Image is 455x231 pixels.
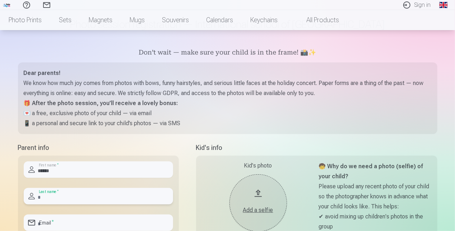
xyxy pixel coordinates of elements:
strong: Dear parents! [24,70,61,76]
h5: Don’t wait — make sure your child is in the frame! 📸✨ [18,48,437,58]
a: Magnets [80,10,121,30]
a: Mugs [121,10,153,30]
p: 💌 a free, exclusive photo of your child — via email [24,108,432,118]
a: Souvenirs [153,10,198,30]
p: Please upload any recent photo of your child so the photographer knows in advance what your child... [319,181,432,212]
p: We know how much joy comes from photos with bows, funny hairstyles, and serious little faces at t... [24,78,432,98]
strong: 🎁 After the photo session, you’ll receive a lovely bonus: [24,100,178,107]
div: Add a selfie [237,206,280,214]
a: Sets [50,10,80,30]
a: Keychains [242,10,286,30]
img: /fa1 [3,3,11,7]
a: Calendars [198,10,242,30]
p: 📱 a personal and secure link to your child’s photos — via SMS [24,118,432,128]
h5: Kid's info [196,143,437,153]
h5: Parent info [18,143,179,153]
a: All products [286,10,348,30]
div: Kid's photo [202,161,315,170]
strong: 🧒 Why do we need a photo (selfie) of your child? [319,163,423,180]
